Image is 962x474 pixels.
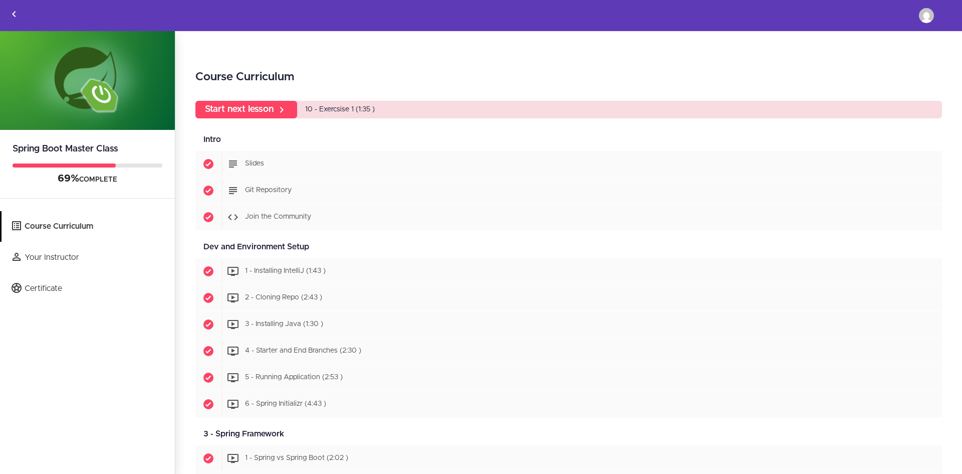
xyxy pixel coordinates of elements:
a: Completed item 3 - Installing Java (1:30 ) [195,311,942,338]
a: Completed item 1 - Spring vs Spring Boot (2:02 ) [195,445,942,471]
span: Completed item [195,151,221,177]
img: ivanpredic05@gmail.com [919,8,934,23]
div: COMPLETE [13,173,162,186]
svg: Back to courses [8,8,20,20]
span: 5 - Running Application (2:53 ) [245,374,343,381]
span: Git Repository [245,187,292,194]
span: 69% [58,174,79,184]
a: Completed item 6 - Spring Initializr (4:43 ) [195,391,942,417]
span: 1 - Spring vs Spring Boot (2:02 ) [245,455,348,462]
span: Completed item [195,285,221,311]
a: Your Instructor [2,242,175,273]
span: Completed item [195,178,221,204]
a: Course Curriculum [2,211,175,242]
h2: Course Curriculum [195,69,942,86]
span: 10 - Exercsise 1 (1:35 ) [305,106,375,113]
span: Completed item [195,258,221,284]
a: Completed item Git Repository [195,178,942,204]
span: 4 - Starter and End Branches (2:30 ) [245,348,361,355]
a: Completed item 5 - Running Application (2:53 ) [195,365,942,391]
span: 3 - Installing Java (1:30 ) [245,321,323,328]
a: Back to courses [1,1,28,31]
a: Certificate [2,273,175,304]
span: Completed item [195,338,221,364]
a: Completed item Slides [195,151,942,177]
span: 1 - Installing IntelliJ (1:43 ) [245,268,326,275]
div: Intro [195,128,942,151]
div: 3 - Spring Framework [195,423,942,445]
a: Completed item 2 - Cloning Repo (2:43 ) [195,285,942,311]
a: Start next lesson [195,101,297,118]
span: 6 - Spring Initializr (4:43 ) [245,401,326,408]
a: Completed item 1 - Installing IntelliJ (1:43 ) [195,258,942,284]
span: 2 - Cloning Repo (2:43 ) [245,294,322,301]
a: Completed item 4 - Starter and End Branches (2:30 ) [195,338,942,364]
span: Completed item [195,391,221,417]
span: Completed item [195,204,221,230]
span: Completed item [195,445,221,471]
span: Completed item [195,365,221,391]
span: Join the Community [245,214,311,221]
span: Completed item [195,311,221,338]
span: Slides [245,161,264,168]
div: Dev and Environment Setup [195,236,942,258]
a: Completed item Join the Community [195,204,942,230]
